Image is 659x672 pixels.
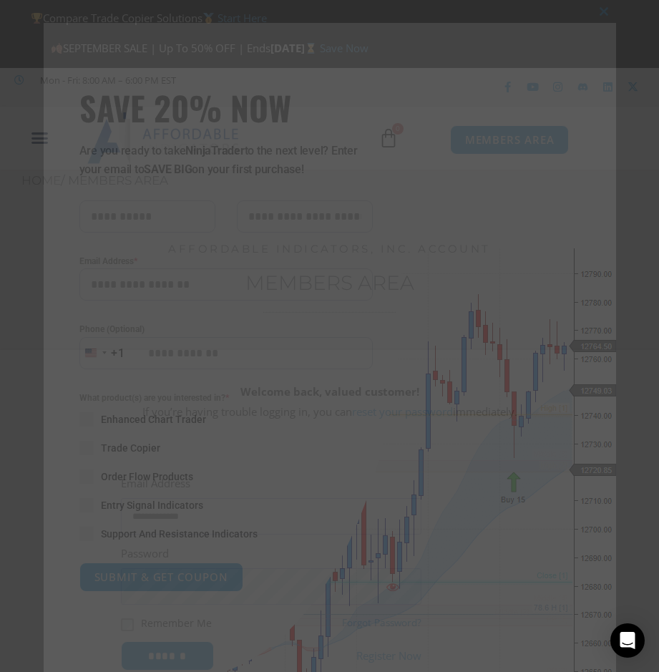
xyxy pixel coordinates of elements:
label: Order Flow Products [79,469,373,484]
label: Enhanced Chart Trader [79,412,373,427]
label: Email Address [79,254,373,268]
button: Selected country [79,337,125,369]
strong: SAVE BIG [144,162,192,176]
span: What product(s) are you interested in? [79,391,373,405]
label: Trade Copier [79,441,373,455]
div: Open Intercom Messenger [610,623,645,658]
label: Entry Signal Indicators [79,498,373,512]
button: SUBMIT & GET COUPON [79,563,243,592]
span: Trade Copier [101,441,160,455]
label: Phone (Optional) [79,322,373,336]
strong: NinjaTrader [185,144,244,157]
p: Are you ready to take to the next level? Enter your email to on your first purchase! [79,142,373,179]
span: Enhanced Chart Trader [101,412,206,427]
span: Entry Signal Indicators [101,498,203,512]
span: Support And Resistance Indicators [101,527,258,541]
h3: SAVE 20% NOW [79,87,373,127]
div: +1 [111,344,125,363]
label: Support And Resistance Indicators [79,527,373,541]
span: Order Flow Products [101,469,193,484]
